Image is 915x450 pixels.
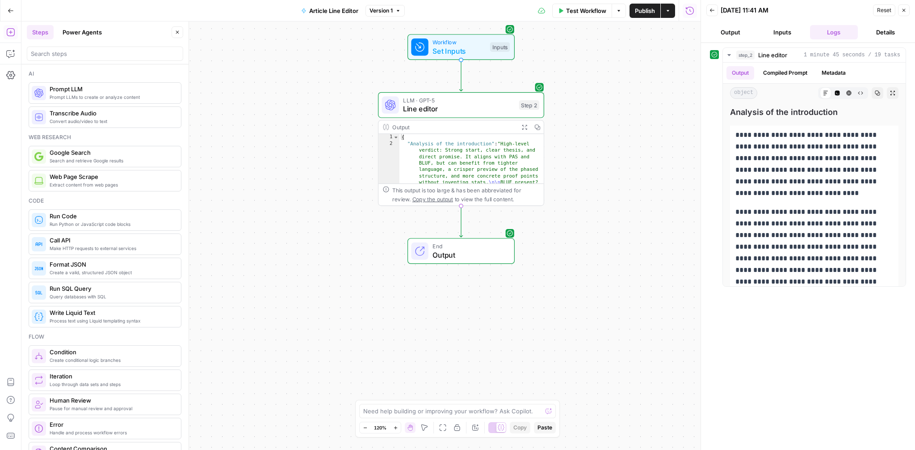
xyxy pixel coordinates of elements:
span: Prompt LLMs to create or analyze content [50,93,174,101]
button: Power Agents [57,25,107,39]
span: Transcribe Audio [50,109,174,118]
button: Output [706,25,755,39]
button: Reset [873,4,895,16]
span: Google Search [50,148,174,157]
span: Extract content from web pages [50,181,174,188]
span: Run SQL Query [50,284,174,293]
button: Version 1 [365,5,405,17]
g: Edge from start to step_2 [459,60,462,91]
span: Copy [513,424,527,432]
div: WorkflowSet InputsInputs [378,34,544,60]
span: Error [50,420,174,429]
button: Logs [810,25,858,39]
button: Inputs [758,25,806,39]
span: 120% [374,424,386,431]
span: Toggle code folding, rows 1 through 3 [393,134,399,140]
div: 1 minute 45 seconds / 19 tasks [723,63,906,286]
span: Line editor [403,103,515,114]
span: Condition [50,348,174,357]
div: Inputs [490,42,510,52]
span: Set Inputs [432,46,486,56]
span: Test Workflow [566,6,606,15]
span: Prompt LLM [50,85,174,93]
span: LLM · GPT-5 [403,96,515,104]
span: Create a valid, structured JSON object [50,269,174,276]
button: Metadata [816,66,851,80]
span: Paste [537,424,552,432]
div: LLM · GPT-5Line editorStep 2Output{ "Analysis of the introduction":"High-level verdict: Strong st... [378,92,544,206]
g: Edge from step_2 to end [459,206,462,237]
span: Run Code [50,212,174,221]
div: Ai [29,70,181,78]
div: 1 [378,134,399,140]
div: EndOutput [378,238,544,264]
button: Output [726,66,754,80]
span: Write Liquid Text [50,308,174,317]
input: Search steps [31,49,179,58]
div: Flow [29,333,181,341]
span: step_2 [736,51,755,59]
div: Web research [29,133,181,141]
button: Details [861,25,910,39]
span: Make HTTP requests to external services [50,245,174,252]
span: Output [432,250,505,260]
button: Test Workflow [552,4,612,18]
span: Human Review [50,396,174,405]
span: Convert audio/video to text [50,118,174,125]
span: Copy the output [412,196,453,202]
span: Handle and process workflow errors [50,429,174,436]
button: 1 minute 45 seconds / 19 tasks [723,48,906,62]
button: Steps [27,25,54,39]
span: Loop through data sets and steps [50,381,174,388]
span: Call API [50,236,174,245]
span: Line editor [758,51,787,59]
div: Output [392,123,515,131]
button: Copy [510,422,530,433]
span: Format JSON [50,260,174,269]
span: Search and retrieve Google results [50,157,174,164]
span: Reset [877,6,891,14]
span: Run Python or JavaScript code blocks [50,221,174,228]
span: Pause for manual review and approval [50,405,174,412]
span: Create conditional logic branches [50,357,174,364]
span: Web Page Scrape [50,172,174,181]
span: Workflow [432,38,486,47]
div: This output is too large & has been abbreviated for review. to view the full content. [392,186,539,203]
button: Compiled Prompt [758,66,813,80]
span: Process text using Liquid templating syntax [50,317,174,324]
span: Article Line Editor [309,6,358,15]
span: object [730,87,757,99]
button: Paste [534,422,556,433]
span: 1 minute 45 seconds / 19 tasks [804,51,900,59]
span: End [432,242,505,250]
span: Iteration [50,372,174,381]
div: Step 2 [519,100,540,110]
button: Publish [630,4,660,18]
div: Code [29,197,181,205]
button: Article Line Editor [296,4,364,18]
span: Analysis of the introduction [730,106,898,119]
span: Query databases with SQL [50,293,174,300]
span: Version 1 [369,7,393,15]
span: Publish [635,6,655,15]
